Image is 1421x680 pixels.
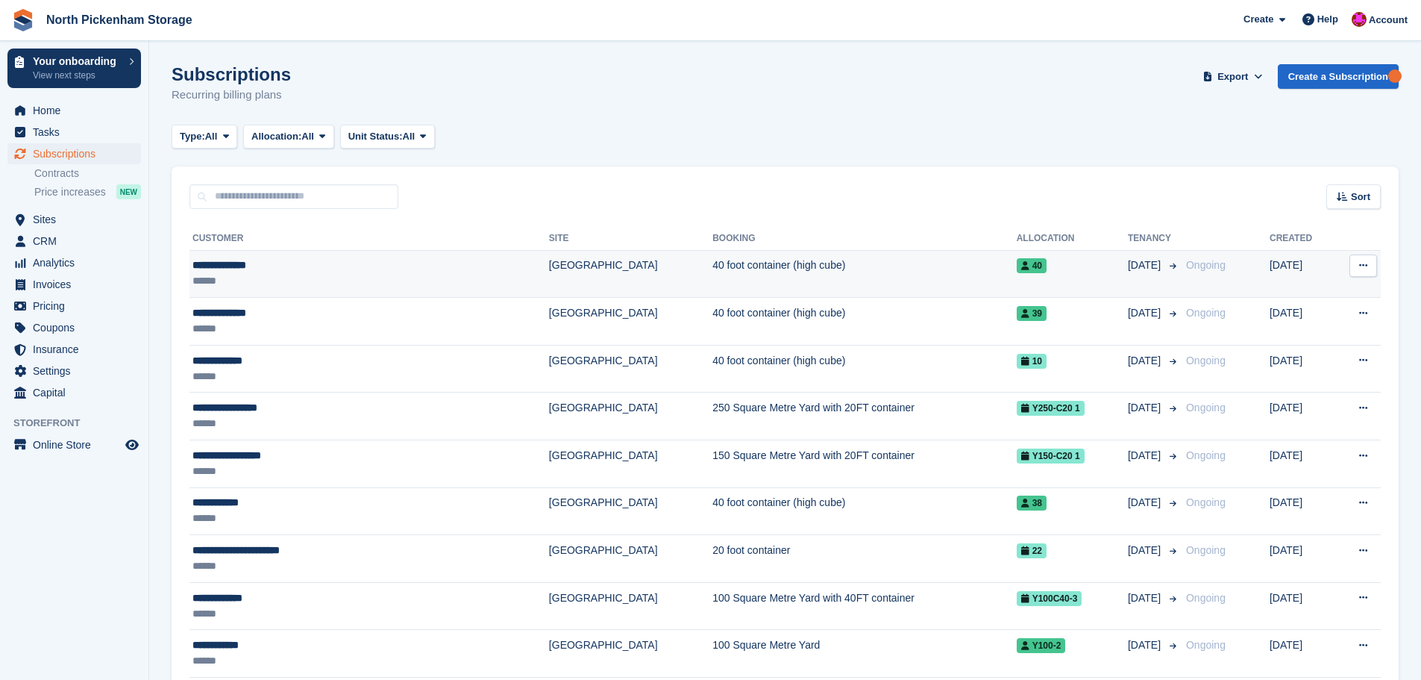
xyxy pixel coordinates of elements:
span: Home [33,100,122,121]
td: 150 Square Metre Yard with 20FT container [712,440,1017,488]
button: Export [1200,64,1266,89]
span: Unit Status: [348,129,403,144]
span: Price increases [34,185,106,199]
span: [DATE] [1128,590,1164,606]
span: Allocation: [251,129,301,144]
span: Online Store [33,434,122,455]
a: menu [7,143,141,164]
span: [DATE] [1128,400,1164,416]
a: menu [7,361,141,381]
span: Ongoing [1186,259,1226,271]
span: 39 [1017,306,1047,321]
span: Account [1369,13,1408,28]
td: 250 Square Metre Yard with 20FT container [712,393,1017,440]
td: [GEOGRAPHIC_DATA] [549,393,712,440]
span: Y150-c20 1 [1017,449,1085,464]
span: Sites [33,209,122,230]
td: [GEOGRAPHIC_DATA] [549,440,712,488]
span: Ongoing [1186,402,1226,414]
td: [DATE] [1270,535,1334,583]
td: [GEOGRAPHIC_DATA] [549,250,712,298]
span: [DATE] [1128,305,1164,321]
p: Recurring billing plans [172,87,291,104]
a: menu [7,296,141,316]
td: 40 foot container (high cube) [712,298,1017,346]
td: 40 foot container (high cube) [712,345,1017,393]
a: menu [7,339,141,360]
span: Tasks [33,122,122,143]
span: [DATE] [1128,543,1164,558]
span: 10 [1017,354,1047,369]
th: Created [1270,227,1334,251]
td: [DATE] [1270,250,1334,298]
a: menu [7,434,141,455]
td: [DATE] [1270,630,1334,678]
th: Site [549,227,712,251]
span: All [403,129,415,144]
span: Storefront [13,416,148,431]
a: menu [7,274,141,295]
span: 22 [1017,543,1047,558]
td: [GEOGRAPHIC_DATA] [549,582,712,630]
td: [DATE] [1270,440,1334,488]
td: 100 Square Metre Yard [712,630,1017,678]
span: Type: [180,129,205,144]
span: Create [1243,12,1273,27]
span: All [205,129,218,144]
th: Tenancy [1128,227,1180,251]
span: Subscriptions [33,143,122,164]
td: [GEOGRAPHIC_DATA] [549,535,712,583]
img: stora-icon-8386f47178a22dfd0bd8f6a31ec36ba5ce8667c1dd55bd0f319d3a0aa187defe.svg [12,9,34,31]
img: Dylan Taylor [1352,12,1367,27]
p: View next steps [33,69,122,82]
span: [DATE] [1128,637,1164,653]
a: Contracts [34,166,141,181]
span: Coupons [33,317,122,338]
td: [GEOGRAPHIC_DATA] [549,298,712,346]
span: Insurance [33,339,122,360]
a: Create a Subscription [1278,64,1399,89]
p: Your onboarding [33,56,122,66]
span: Ongoing [1186,449,1226,461]
span: Settings [33,361,122,381]
span: Ongoing [1186,544,1226,556]
span: 38 [1017,496,1047,511]
button: Type: All [172,125,237,149]
td: 20 foot container [712,535,1017,583]
span: Ongoing [1186,639,1226,651]
span: Y100-2 [1017,638,1066,653]
td: [GEOGRAPHIC_DATA] [549,630,712,678]
td: 100 Square Metre Yard with 40FT container [712,582,1017,630]
h1: Subscriptions [172,64,291,84]
span: Capital [33,382,122,403]
td: [DATE] [1270,345,1334,393]
a: menu [7,100,141,121]
span: Y250-c20 1 [1017,401,1085,416]
span: [DATE] [1128,258,1164,273]
a: menu [7,382,141,403]
td: [DATE] [1270,393,1334,440]
a: Your onboarding View next steps [7,49,141,88]
a: Price increases NEW [34,184,141,200]
td: [GEOGRAPHIC_DATA] [549,487,712,535]
a: menu [7,317,141,338]
td: 40 foot container (high cube) [712,487,1017,535]
th: Customer [189,227,549,251]
span: Invoices [33,274,122,295]
div: Tooltip anchor [1388,69,1402,83]
span: Ongoing [1186,307,1226,319]
td: [DATE] [1270,298,1334,346]
span: [DATE] [1128,495,1164,511]
div: NEW [116,184,141,199]
span: Analytics [33,252,122,273]
span: [DATE] [1128,448,1164,464]
span: Help [1317,12,1338,27]
span: Export [1217,69,1248,84]
th: Allocation [1017,227,1128,251]
a: Preview store [123,436,141,454]
td: [DATE] [1270,582,1334,630]
span: [DATE] [1128,353,1164,369]
a: North Pickenham Storage [40,7,198,32]
span: Y100C40-3 [1017,591,1082,606]
span: All [301,129,314,144]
